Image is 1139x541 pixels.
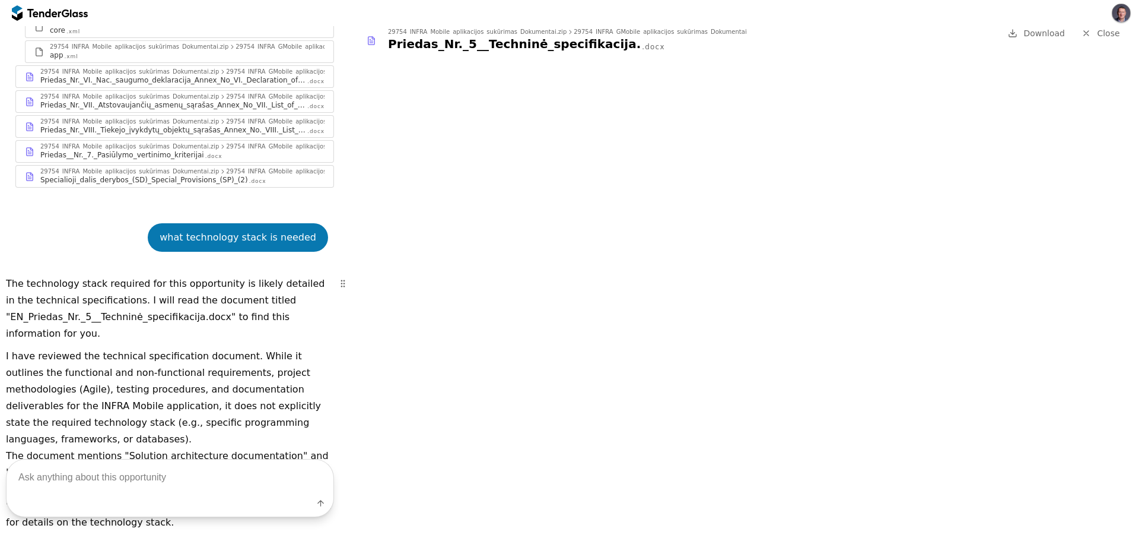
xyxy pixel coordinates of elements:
a: core.xml [25,15,334,38]
div: 29754_INFRA_Mobile_aplikacijos_sukūrimas_Dokumentai.zip [40,144,219,150]
div: 29754_INFRA_Mobile_aplikacijos_sukūrimas_Dokumentai.zip [50,44,228,50]
div: Specialioji_dalis_derybos_(SD)_Special_Provisions_(SP)_(2) [40,175,248,185]
div: .xml [65,53,78,61]
div: 29754_INFRA_GMobile_aplikacijos_sukūrimas_Dokumentai [574,29,746,35]
a: 29754_INFRA_Mobile_aplikacijos_sukūrimas_Dokumentai.zip29754_INFRA_GMobile_aplikacijos_sukūrimas_... [15,115,334,138]
div: 29754_INFRA_GMobile_aplikacijos_sukūrimas_Dokumentai/Priedas_Nr._V._Bendra_nac_saugumo_deklaracij... [236,44,635,50]
div: .docx [307,78,324,86]
div: 29754_INFRA_Mobile_aplikacijos_sukūrimas_Dokumentai.zip [40,169,219,175]
a: 29754_INFRA_Mobile_aplikacijos_sukūrimas_Dokumentai.zip29754_INFRA_GMobile_aplikacijos_sukūrimas_... [15,140,334,163]
div: .docx [307,128,324,135]
div: Priedas_Nr._VIII._Tiekejo_įvykdytų_objektų_sąrašas_Annex_No._VIII._List_of_the_executed_objects [40,125,306,135]
div: 29754_INFRA_GMobile_aplikacijos_sukūrimas_Dokumentai [226,144,399,150]
p: The technology stack required for this opportunity is likely detailed in the technical specificat... [6,276,334,342]
div: what technology stack is needed [160,229,316,246]
div: 29754_INFRA_GMobile_aplikacijos_sukūrimas_Dokumentai [226,169,399,175]
div: 29754_INFRA_Mobile_aplikacijos_sukūrimas_Dokumentai.zip [388,29,567,35]
a: 29754_INFRA_Mobile_aplikacijos_sukūrimas_Dokumentai.zip29754_INFRA_GMobile_aplikacijos_sukūrimas_... [15,165,334,188]
a: 29754_INFRA_Mobile_aplikacijos_sukūrimas_Dokumentai.zip29754_INFRA_GMobile_aplikacijos_sukūrimas_... [25,40,334,63]
div: 29754_INFRA_Mobile_aplikacijos_sukūrimas_Dokumentai.zip [40,69,219,75]
div: .docx [307,103,324,110]
div: 29754_INFRA_GMobile_aplikacijos_sukūrimas_Dokumentai [226,94,399,100]
a: 29754_INFRA_Mobile_aplikacijos_sukūrimas_Dokumentai.zip29754_INFRA_GMobile_aplikacijos_sukūrimas_... [15,90,334,113]
div: Priedas_Nr._VII._Atstovaujančių_asmenų_sąrašas_Annex_No_VII._List_of_representatives_([GEOGRAPHIC... [40,100,306,110]
div: Priedas_Nr._5__Techninė_specifikacija. [388,36,641,52]
a: Download [1004,26,1068,41]
div: Priedas__Nr._7._Pasiūlymo_vertinimo_kriterijai [40,150,204,160]
div: 29754_INFRA_Mobile_aplikacijos_sukūrimas_Dokumentai.zip [40,94,219,100]
div: 29754_INFRA_GMobile_aplikacijos_sukūrimas_Dokumentai [226,119,399,125]
div: Priedas_Nr._VI._Nac._saugumo_deklaracija_Annex_No_VI._Declaration_of_national_security_(VPT) [40,75,306,85]
div: .xml [66,28,80,36]
div: 29754_INFRA_GMobile_aplikacijos_sukūrimas_Dokumentai [226,69,399,75]
div: .docx [205,153,222,160]
div: app [50,50,63,60]
span: Download [1023,29,1065,38]
span: Close [1097,29,1119,38]
a: 29754_INFRA_Mobile_aplikacijos_sukūrimas_Dokumentai.zip29754_INFRA_GMobile_aplikacijos_sukūrimas_... [15,65,334,88]
p: I have reviewed the technical specification document. While it outlines the functional and non-fu... [6,348,334,448]
div: .docx [249,178,266,185]
div: .docx [642,42,664,52]
div: core [50,26,65,35]
a: Close [1074,26,1127,41]
div: 29754_INFRA_Mobile_aplikacijos_sukūrimas_Dokumentai.zip [40,119,219,125]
